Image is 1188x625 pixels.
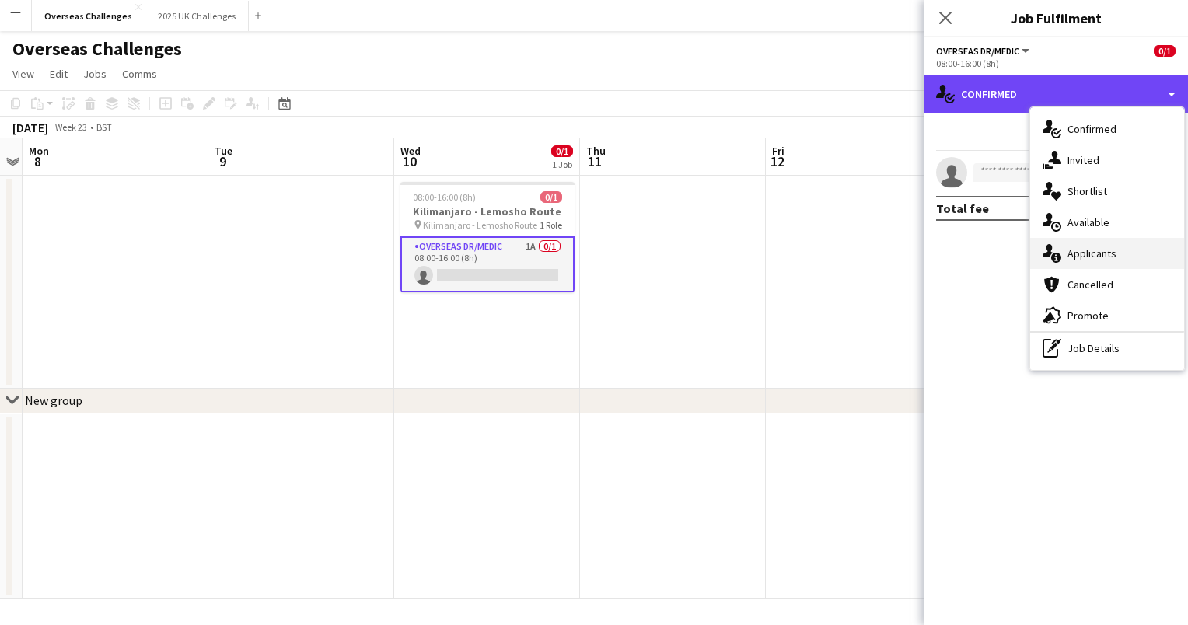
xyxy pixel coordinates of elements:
[29,144,49,158] span: Mon
[924,75,1188,113] div: Confirmed
[551,145,573,157] span: 0/1
[423,219,537,231] span: Kilimanjaro - Lemosho Route
[413,191,476,203] span: 08:00-16:00 (8h)
[116,64,163,84] a: Comms
[400,204,575,218] h3: Kilimanjaro - Lemosho Route
[1067,153,1099,167] span: Invited
[122,67,157,81] span: Comms
[32,1,145,31] button: Overseas Challenges
[584,152,606,170] span: 11
[12,37,182,61] h1: Overseas Challenges
[1030,333,1184,364] div: Job Details
[586,144,606,158] span: Thu
[400,182,575,292] app-job-card: 08:00-16:00 (8h)0/1Kilimanjaro - Lemosho Route Kilimanjaro - Lemosho Route1 RoleOverseas Dr/Medic...
[1067,215,1109,229] span: Available
[44,64,74,84] a: Edit
[398,152,421,170] span: 10
[26,152,49,170] span: 8
[215,144,232,158] span: Tue
[936,45,1032,57] button: Overseas Dr/Medic
[540,219,562,231] span: 1 Role
[212,152,232,170] span: 9
[1067,122,1116,136] span: Confirmed
[924,8,1188,28] h3: Job Fulfilment
[25,393,82,408] div: New group
[770,152,784,170] span: 12
[77,64,113,84] a: Jobs
[936,201,989,216] div: Total fee
[83,67,107,81] span: Jobs
[1067,309,1109,323] span: Promote
[540,191,562,203] span: 0/1
[400,144,421,158] span: Wed
[12,67,34,81] span: View
[12,120,48,135] div: [DATE]
[552,159,572,170] div: 1 Job
[1067,278,1113,292] span: Cancelled
[6,64,40,84] a: View
[96,121,112,133] div: BST
[936,58,1176,69] div: 08:00-16:00 (8h)
[51,121,90,133] span: Week 23
[400,236,575,292] app-card-role: Overseas Dr/Medic1A0/108:00-16:00 (8h)
[1067,246,1116,260] span: Applicants
[936,45,1019,57] span: Overseas Dr/Medic
[1067,184,1107,198] span: Shortlist
[50,67,68,81] span: Edit
[772,144,784,158] span: Fri
[145,1,249,31] button: 2025 UK Challenges
[1154,45,1176,57] span: 0/1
